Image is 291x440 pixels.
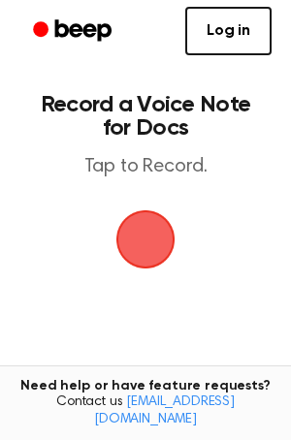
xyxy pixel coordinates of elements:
[35,93,256,140] h1: Record a Voice Note for Docs
[12,394,279,428] span: Contact us
[116,210,175,268] button: Beep Logo
[35,155,256,179] p: Tap to Record.
[94,395,235,426] a: [EMAIL_ADDRESS][DOMAIN_NAME]
[185,7,272,55] a: Log in
[19,13,129,50] a: Beep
